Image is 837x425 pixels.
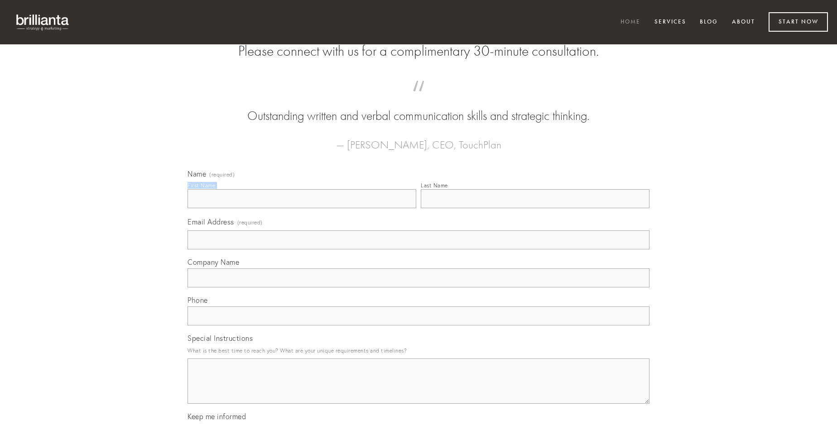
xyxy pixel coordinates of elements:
[188,334,253,343] span: Special Instructions
[237,216,263,229] span: (required)
[9,9,77,35] img: brillianta - research, strategy, marketing
[188,169,206,178] span: Name
[769,12,828,32] a: Start Now
[188,412,246,421] span: Keep me informed
[188,258,239,267] span: Company Name
[202,90,635,125] blockquote: Outstanding written and verbal communication skills and strategic thinking.
[649,15,692,30] a: Services
[188,217,234,226] span: Email Address
[726,15,761,30] a: About
[202,90,635,107] span: “
[694,15,724,30] a: Blog
[202,125,635,154] figcaption: — [PERSON_NAME], CEO, TouchPlan
[615,15,646,30] a: Home
[421,182,448,189] div: Last Name
[188,344,649,357] p: What is the best time to reach you? What are your unique requirements and timelines?
[188,43,649,60] h2: Please connect with us for a complimentary 30-minute consultation.
[209,172,235,177] span: (required)
[188,182,215,189] div: First Name
[188,296,208,305] span: Phone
